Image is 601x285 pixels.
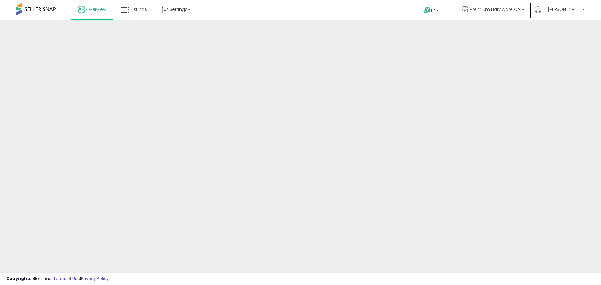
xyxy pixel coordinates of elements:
a: Help [419,2,452,20]
i: Get Help [423,6,431,14]
a: Privacy Policy [81,276,109,282]
span: Help [431,8,439,13]
a: Terms of Use [54,276,80,282]
strong: Copyright [6,276,29,282]
span: Overview [86,6,106,13]
span: Premium Hardware CA [470,6,520,13]
span: Listings [131,6,147,13]
div: seller snap | | [6,276,109,282]
span: Hi [PERSON_NAME] [543,6,580,13]
a: Hi [PERSON_NAME] [535,6,585,20]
